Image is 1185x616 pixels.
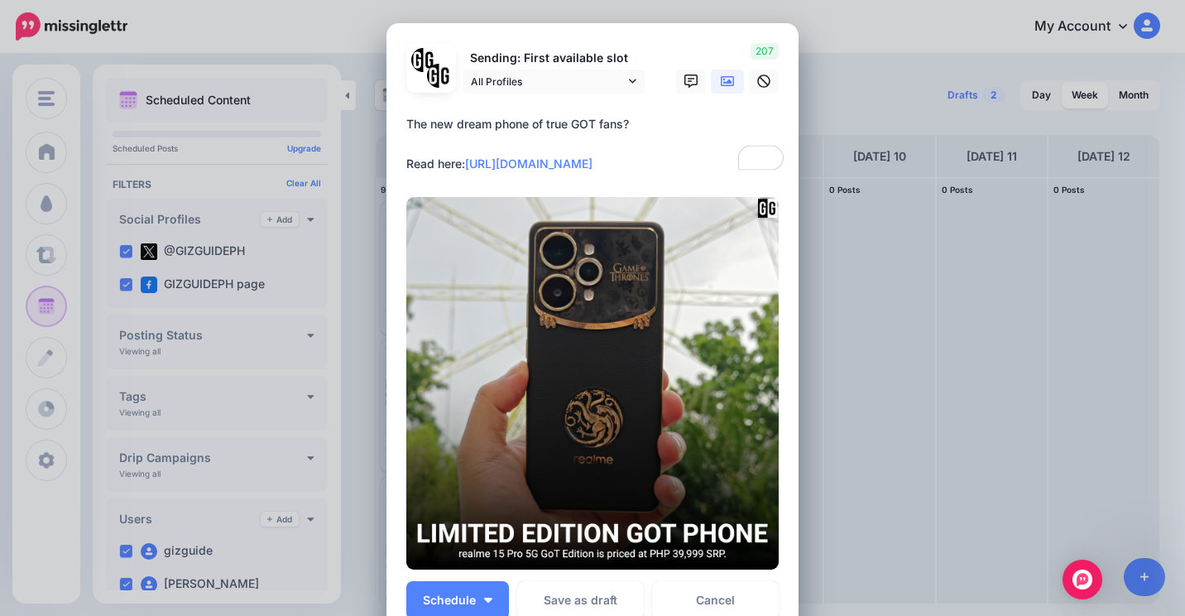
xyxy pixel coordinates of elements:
img: JT5sWCfR-79925.png [427,64,451,88]
div: Open Intercom Messenger [1063,560,1102,599]
span: 207 [751,43,779,60]
textarea: To enrich screen reader interactions, please activate Accessibility in Grammarly extension settings [406,114,787,174]
p: Sending: First available slot [463,49,645,68]
span: All Profiles [471,73,625,90]
img: 353459792_649996473822713_4483302954317148903_n-bsa138318.png [411,48,435,72]
span: Schedule [423,594,476,606]
a: All Profiles [463,70,645,94]
img: HDHDNDZM3176Q4WJNN8I2PZ61Y2YDAOB.png [406,197,779,570]
div: The new dream phone of true GOT fans? Read here: [406,114,787,174]
img: arrow-down-white.png [484,598,492,603]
